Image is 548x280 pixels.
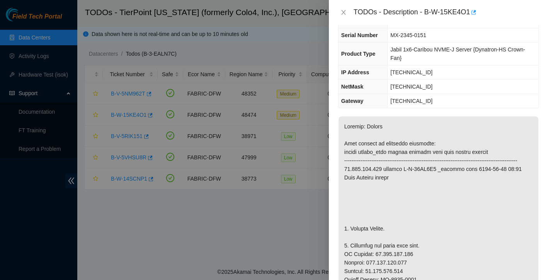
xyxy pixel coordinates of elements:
span: IP Address [341,69,369,75]
span: [TECHNICAL_ID] [390,98,432,104]
span: MX-2345-0151 [390,32,426,38]
span: [TECHNICAL_ID] [390,69,432,75]
span: [TECHNICAL_ID] [390,84,432,90]
button: Close [338,9,349,16]
span: Product Type [341,51,375,57]
span: Gateway [341,98,364,104]
span: Serial Number [341,32,378,38]
span: NetMask [341,84,364,90]
div: TODOs - Description - B-W-15KE4O1 [354,6,539,19]
span: close [340,9,347,15]
span: Jabil 1x6-Caribou NVME-J Server {Dynatron-HS Crown-Fan} [390,46,525,61]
